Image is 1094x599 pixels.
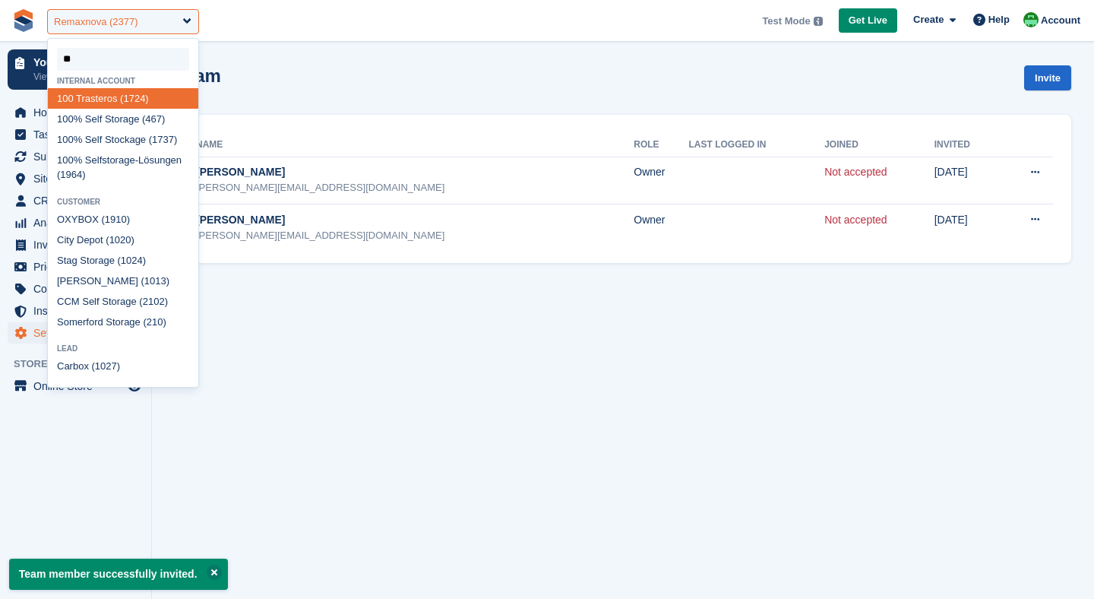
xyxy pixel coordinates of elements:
a: menu [8,102,144,123]
span: Insurance [33,300,125,322]
div: Stag Storage ( 24) [48,250,198,271]
div: Remaxnova (2377) [54,14,138,30]
p: Your onboarding [33,57,124,68]
span: Home [33,102,125,123]
span: Coupons [33,278,125,299]
a: menu [8,168,144,189]
a: menu [8,146,144,167]
span: 10 [57,134,68,145]
span: Help [988,12,1010,27]
td: [DATE] [934,157,998,204]
span: 10 [109,234,120,246]
span: Test Mode [762,14,810,29]
div: City Depot ( 20) [48,230,198,250]
span: Tasks [33,124,125,145]
div: Aventos (2 6) [48,376,198,397]
span: 10 [104,381,115,392]
div: [PERSON_NAME] [196,212,634,228]
span: Settings [33,322,125,344]
a: menu [8,124,144,145]
span: 10 [152,316,163,328]
th: Name [193,133,634,157]
a: menu [8,234,144,255]
div: 0% Selfstorage-Lösungen (1964) [48,150,198,185]
span: Online Store [33,376,125,397]
span: 10 [95,360,106,372]
div: 0 Trasteros (1724) [48,88,198,109]
div: [PERSON_NAME] ( 13) [48,271,198,291]
a: menu [8,212,144,233]
span: Get Live [849,13,887,28]
span: 10 [57,93,68,104]
div: Carbox ( 27) [48,356,198,376]
td: [DATE] [934,204,998,251]
img: stora-icon-8386f47178a22dfd0bd8f6a31ec36ba5ce8667c1dd55bd0f319d3a0aa187defe.svg [12,9,35,32]
td: Owner [634,204,688,251]
span: 10 [144,275,155,287]
th: Role [634,133,688,157]
a: Get Live [839,8,897,33]
a: Not accepted [824,214,887,226]
div: [PERSON_NAME][EMAIL_ADDRESS][DOMAIN_NAME] [196,180,634,195]
div: Internal account [48,77,198,85]
span: CRM [33,190,125,211]
a: menu [8,278,144,299]
div: 0% Self Storage (467) [48,109,198,129]
div: [PERSON_NAME][EMAIL_ADDRESS][DOMAIN_NAME] [196,228,634,243]
th: Last logged in [688,133,824,157]
a: Invite [1024,65,1071,90]
span: Subscriptions [33,146,125,167]
div: OXYBOX (19 ) [48,209,198,230]
div: Somerford Storage (2 ) [48,312,198,332]
img: Laura Carlisle [1023,12,1039,27]
th: Invited [934,133,998,157]
span: 10 [57,113,68,125]
div: CCM Self Storage (2 2) [48,291,198,312]
span: Pricing [33,256,125,277]
span: 10 [121,255,131,266]
img: icon-info-grey-7440780725fd019a000dd9b08b2336e03edf1995a4989e88bcd33f0948082b44.svg [814,17,823,26]
a: Your onboarding View next steps [8,49,144,90]
a: menu [8,300,144,322]
span: Invoices [33,234,125,255]
span: 10 [148,296,159,307]
span: 10 [57,154,68,166]
a: menu [8,190,144,211]
div: [PERSON_NAME] [196,164,634,180]
a: menu [8,376,144,397]
p: View next steps [33,70,124,84]
a: menu [8,322,144,344]
div: 0% Self Stockage (1737) [48,129,198,150]
th: Joined [824,133,934,157]
p: Team member successfully invited. [9,559,228,590]
td: Owner [634,157,688,204]
span: Storefront [14,357,151,372]
span: Account [1041,13,1080,28]
span: Analytics [33,212,125,233]
a: menu [8,256,144,277]
div: Customer [48,198,198,206]
span: Sites [33,168,125,189]
div: Lead [48,344,198,353]
span: Create [913,12,944,27]
a: Not accepted [824,166,887,178]
span: 10 [115,214,126,225]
